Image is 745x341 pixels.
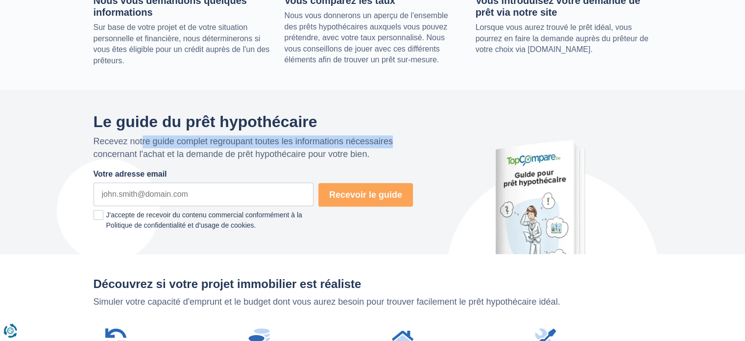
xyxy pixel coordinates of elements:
p: Nous vous donnerons un aperçu de l'ensemble des prêts hypothécaires auxquels vous pouvez prétendr... [285,10,461,65]
h2: Le guide du prêt hypothécaire [94,113,413,131]
img: Le guide du prêt hypothécaire [486,133,594,254]
h2: Découvrez si votre projet immobilier est réaliste [94,278,652,290]
p: Sur base de votre projet et de votre situation personnelle et financière, nous déterminerons si v... [94,22,270,66]
input: john.smith@domain.com [94,183,313,206]
label: J'accepte de recevoir du contenu commercial conformément à la Politique de confidentialité et d’u... [94,210,313,231]
button: Recevoir le guide [318,183,413,207]
p: Simuler votre capacité d'emprunt et le budget dont vous aurez besoin pour trouver facilement le p... [94,296,652,309]
label: Votre adresse email [94,169,167,180]
p: Recevez notre guide complet regroupant toutes les informations nécessaires concernant l'achat et ... [94,135,413,160]
p: Lorsque vous aurez trouvé le prêt idéal, vous pourrez en faire la demande auprès du prêteur de vo... [476,22,652,55]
